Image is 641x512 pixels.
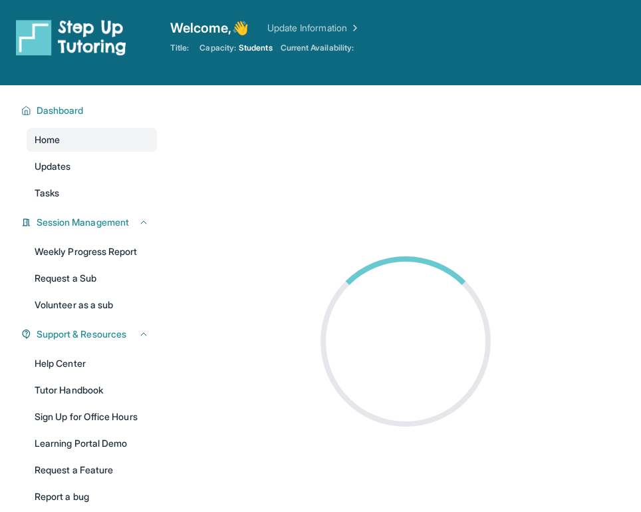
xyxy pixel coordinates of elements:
[31,216,149,229] button: Session Management
[27,128,157,152] a: Home
[31,104,149,117] button: Dashboard
[170,43,189,53] span: Title:
[199,43,236,53] span: Capacity:
[27,352,157,376] a: Help Center
[27,293,157,317] a: Volunteer as a sub
[16,19,126,56] img: logo
[27,266,157,290] a: Request a Sub
[31,328,149,341] button: Support & Resources
[37,216,129,229] span: Session Management
[37,328,126,341] span: Support & Resources
[35,133,60,146] span: Home
[170,19,249,37] span: Welcome, 👋
[37,104,84,117] span: Dashboard
[27,240,157,264] a: Weekly Progress Report
[35,160,71,173] span: Updates
[27,378,157,402] a: Tutor Handbook
[27,181,157,205] a: Tasks
[267,21,360,35] a: Update Information
[27,405,157,429] a: Sign Up for Office Hours
[27,458,157,482] a: Request a Feature
[35,186,59,200] span: Tasks
[27,431,157,455] a: Learning Portal Demo
[281,43,354,53] span: Current Availability:
[239,43,273,53] span: Students
[347,21,360,35] img: Chevron Right
[27,485,157,509] a: Report a bug
[27,154,157,178] a: Updates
